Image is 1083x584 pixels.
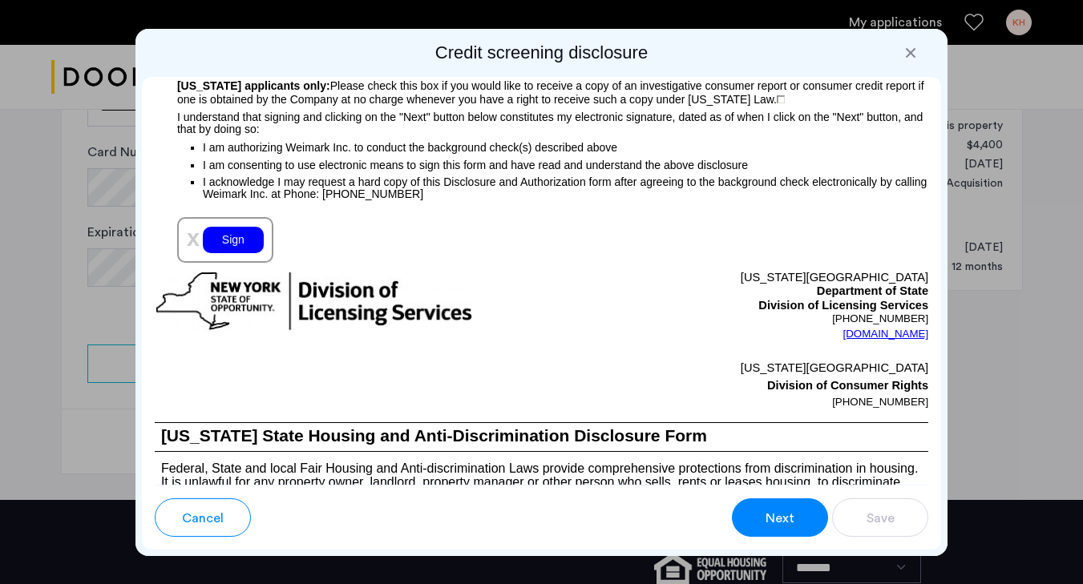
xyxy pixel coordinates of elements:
p: I acknowledge I may request a hard copy of this Disclosure and Authorization form after agreeing ... [203,175,928,201]
p: Division of Licensing Services [542,299,929,313]
p: [PHONE_NUMBER] [542,312,929,325]
p: [PHONE_NUMBER] [542,394,929,410]
p: [US_STATE][GEOGRAPHIC_DATA] [542,359,929,377]
p: [US_STATE][GEOGRAPHIC_DATA] [542,271,929,285]
h2: Credit screening disclosure [142,42,941,64]
button: button [155,498,251,537]
img: new-york-logo.png [155,271,474,332]
span: [US_STATE] applicants only: [177,79,330,92]
a: [DOMAIN_NAME] [843,326,928,342]
p: Department of State [542,284,929,299]
p: Federal, State and local Fair Housing and Anti-discrimination Laws provide comprehensive protecti... [155,452,928,531]
h1: [US_STATE] State Housing and Anti-Discrimination Disclosure Form [155,423,928,450]
p: I am consenting to use electronic means to sign this form and have read and understand the above ... [203,156,928,174]
button: button [832,498,928,537]
button: button [732,498,828,537]
p: I understand that signing and clicking on the "Next" button below constitutes my electronic signa... [155,106,928,135]
span: Next [766,509,794,528]
p: Please check this box if you would like to receive a copy of an investigative consumer report or ... [155,73,928,106]
span: Cancel [182,509,224,528]
img: 4LAxfPwtD6BVinC2vKR9tPz10Xbrctccj4YAocJUAAAAASUVORK5CYIIA [777,95,785,103]
div: Sign [203,227,264,253]
p: I am authorizing Weimark Inc. to conduct the background check(s) described above [203,136,928,156]
p: Division of Consumer Rights [542,377,929,394]
span: x [187,225,200,251]
span: Save [867,509,895,528]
